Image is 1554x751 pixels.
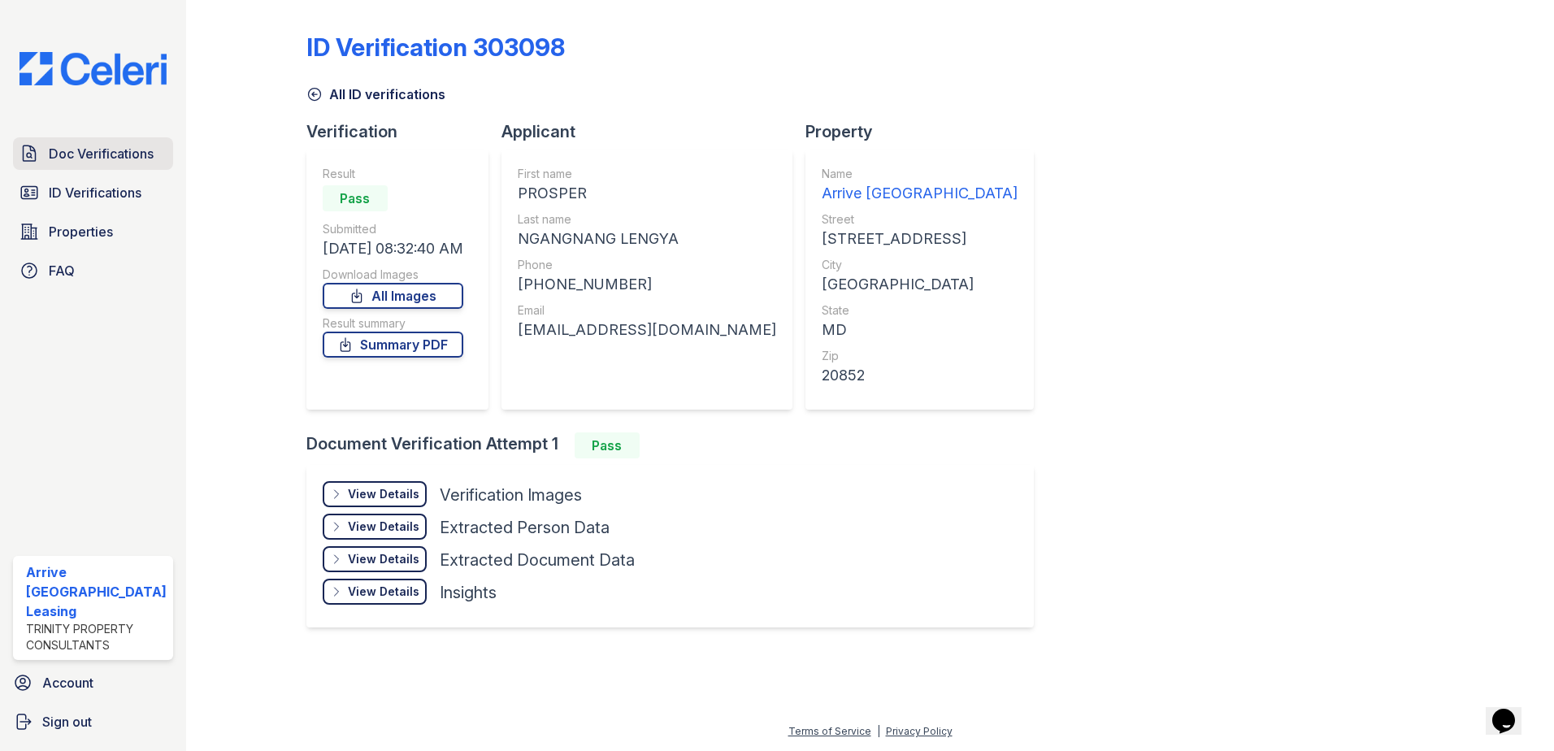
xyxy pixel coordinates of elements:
div: Document Verification Attempt 1 [306,432,1047,458]
span: Account [42,673,93,692]
a: FAQ [13,254,173,287]
div: View Details [348,584,419,600]
div: Phone [518,257,776,273]
div: MD [822,319,1018,341]
div: Result [323,166,463,182]
span: Sign out [42,712,92,731]
div: 20852 [822,364,1018,387]
div: Pass [323,185,388,211]
div: Extracted Document Data [440,549,635,571]
div: View Details [348,519,419,535]
a: Privacy Policy [886,725,953,737]
iframe: chat widget [1486,686,1538,735]
div: [DATE] 08:32:40 AM [323,237,463,260]
div: Verification Images [440,484,582,506]
div: Trinity Property Consultants [26,621,167,653]
span: FAQ [49,261,75,280]
div: First name [518,166,776,182]
span: ID Verifications [49,183,141,202]
a: Terms of Service [788,725,871,737]
a: Summary PDF [323,332,463,358]
img: CE_Logo_Blue-a8612792a0a2168367f1c8372b55b34899dd931a85d93a1a3d3e32e68fde9ad4.png [7,52,180,85]
div: Applicant [501,120,805,143]
div: Insights [440,581,497,604]
div: Email [518,302,776,319]
div: State [822,302,1018,319]
div: Last name [518,211,776,228]
a: Name Arrive [GEOGRAPHIC_DATA] [822,166,1018,205]
a: Sign out [7,705,180,738]
a: ID Verifications [13,176,173,209]
div: Extracted Person Data [440,516,610,539]
a: All ID verifications [306,85,445,104]
div: Pass [575,432,640,458]
a: All Images [323,283,463,309]
div: [EMAIL_ADDRESS][DOMAIN_NAME] [518,319,776,341]
div: Property [805,120,1047,143]
div: [PHONE_NUMBER] [518,273,776,296]
span: Properties [49,222,113,241]
a: Account [7,666,180,699]
div: Street [822,211,1018,228]
div: Verification [306,120,501,143]
div: Name [822,166,1018,182]
div: View Details [348,486,419,502]
div: [GEOGRAPHIC_DATA] [822,273,1018,296]
div: Result summary [323,315,463,332]
div: PROSPER [518,182,776,205]
a: Properties [13,215,173,248]
div: Arrive [GEOGRAPHIC_DATA] Leasing [26,562,167,621]
div: Zip [822,348,1018,364]
span: Doc Verifications [49,144,154,163]
div: Download Images [323,267,463,283]
div: [STREET_ADDRESS] [822,228,1018,250]
div: View Details [348,551,419,567]
div: Submitted [323,221,463,237]
div: City [822,257,1018,273]
div: NGANGNANG LENGYA [518,228,776,250]
div: ID Verification 303098 [306,33,565,62]
div: | [877,725,880,737]
div: Arrive [GEOGRAPHIC_DATA] [822,182,1018,205]
a: Doc Verifications [13,137,173,170]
